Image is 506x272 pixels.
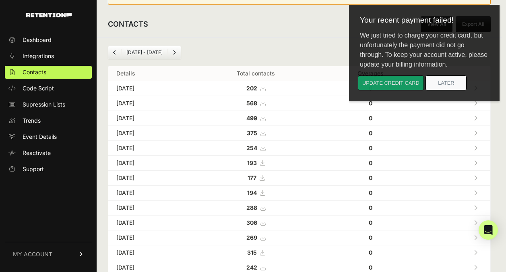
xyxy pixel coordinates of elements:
[5,25,146,75] div: We just tried to charge your credit card, but unfortunately the payment did not go through. To ke...
[246,204,265,211] a: 288
[246,115,257,121] strong: 499
[246,85,257,92] strong: 202
[246,85,265,92] a: 202
[108,171,191,186] td: [DATE]
[108,216,191,230] td: [DATE]
[108,19,148,30] h2: CONTACTS
[5,82,92,95] a: Code Script
[5,163,92,176] a: Support
[246,264,257,271] strong: 242
[246,100,265,107] a: 568
[248,174,264,181] a: 177
[108,66,191,81] th: Details
[369,219,372,226] strong: 0
[121,49,167,56] li: [DATE] - [DATE]
[168,46,181,59] a: Next
[108,96,191,111] td: [DATE]
[246,144,257,151] strong: 254
[108,186,191,201] td: [DATE]
[369,159,372,166] strong: 0
[108,81,191,96] td: [DATE]
[5,98,92,111] a: Supression Lists
[246,115,265,121] a: 499
[108,111,191,126] td: [DATE]
[369,234,372,241] strong: 0
[5,50,92,63] a: Integrations
[76,75,118,90] button: Later
[23,36,52,44] span: Dashboard
[5,146,92,159] a: Reactivate
[108,126,191,141] td: [DATE]
[247,130,265,136] a: 375
[248,174,256,181] strong: 177
[108,141,191,156] td: [DATE]
[369,264,372,271] strong: 0
[320,66,421,81] th: Overages
[23,68,46,76] span: Contacts
[23,165,44,173] span: Support
[5,130,92,143] a: Event Details
[23,117,41,125] span: Trends
[247,159,257,166] strong: 193
[247,249,265,256] a: 315
[23,149,51,157] span: Reactivate
[247,249,257,256] strong: 315
[479,220,498,240] div: Open Intercom Messenger
[5,114,92,127] a: Trends
[246,219,265,226] a: 306
[247,130,257,136] strong: 375
[5,66,92,79] a: Contacts
[246,234,257,241] strong: 269
[23,84,54,92] span: Code Script
[26,13,72,17] img: Retention.com
[246,264,265,271] a: 242
[108,245,191,260] td: [DATE]
[246,234,265,241] a: 269
[247,159,265,166] a: 193
[369,144,372,151] strong: 0
[9,75,75,90] button: Update credit card
[369,174,372,181] strong: 0
[5,33,92,46] a: Dashboard
[247,189,265,196] a: 194
[5,10,146,25] div: Your recent payment failed!
[246,144,265,151] a: 254
[108,230,191,245] td: [DATE]
[369,249,372,256] strong: 0
[191,66,320,81] th: Total contacts
[369,204,372,211] strong: 0
[246,204,257,211] strong: 288
[23,52,54,60] span: Integrations
[247,189,257,196] strong: 194
[5,242,92,266] a: MY ACCOUNT
[369,189,372,196] strong: 0
[23,100,65,109] span: Supression Lists
[23,133,57,141] span: Event Details
[108,201,191,216] td: [DATE]
[13,250,52,258] span: MY ACCOUNT
[246,100,257,107] strong: 568
[108,46,121,59] a: Previous
[246,219,257,226] strong: 306
[108,156,191,171] td: [DATE]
